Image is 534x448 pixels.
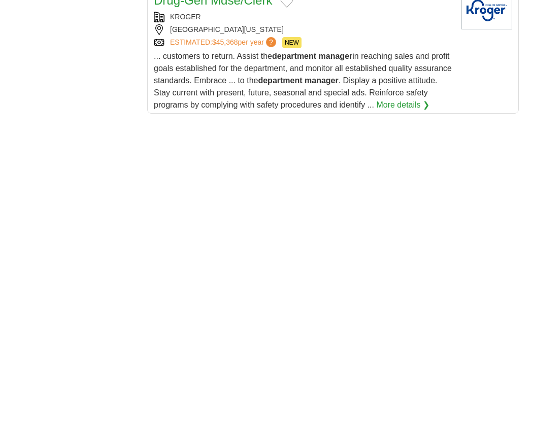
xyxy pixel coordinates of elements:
[258,76,302,85] strong: department
[154,52,452,109] span: ... customers to return. Assist the in reaching sales and profit goals established for the depart...
[282,37,302,48] span: NEW
[170,37,278,48] a: ESTIMATED:$45,368per year?
[319,52,353,60] strong: manager
[170,13,201,21] a: KROGER
[266,37,276,47] span: ?
[376,99,429,111] a: More details ❯
[305,76,339,85] strong: manager
[272,52,316,60] strong: department
[212,38,238,46] span: $45,368
[154,24,453,35] div: [GEOGRAPHIC_DATA][US_STATE]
